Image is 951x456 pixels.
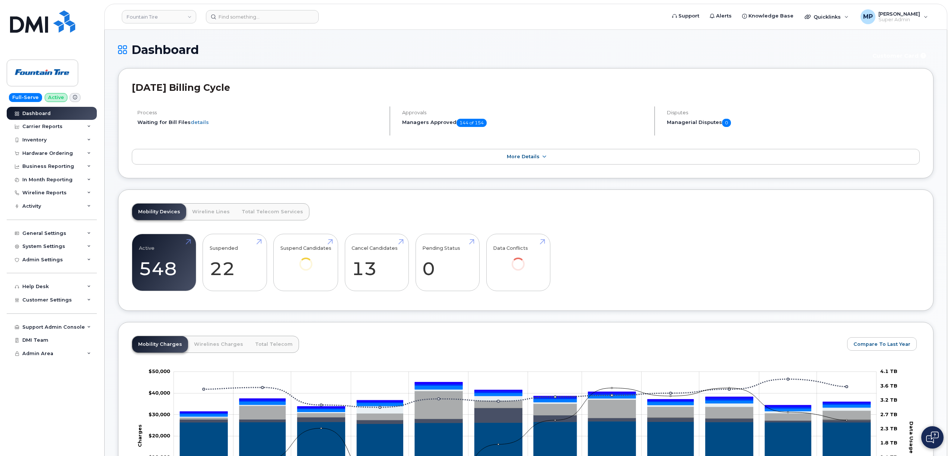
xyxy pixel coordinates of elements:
h5: Managerial Disputes [667,119,920,127]
button: Customer Card [866,49,933,62]
a: Wirelines Charges [188,336,249,353]
tspan: Data Usage [909,421,915,453]
h5: Managers Approved [402,119,648,127]
a: Total Telecom [249,336,299,353]
h2: [DATE] Billing Cycle [132,82,920,93]
span: 0 [722,119,731,127]
span: Compare To Last Year [853,341,910,348]
span: More Details [507,154,540,159]
h4: Process [137,110,383,115]
tspan: $40,000 [149,390,170,396]
g: PST [180,382,871,412]
a: Cancel Candidates 13 [352,238,402,287]
g: $0 [149,368,170,374]
tspan: 3.2 TB [880,397,897,403]
g: HST [180,384,871,414]
h4: Approvals [402,110,648,115]
tspan: 2.7 TB [880,411,897,417]
a: Data Conflicts [493,238,543,281]
tspan: 1.8 TB [880,440,897,446]
tspan: 2.3 TB [880,425,897,431]
tspan: 3.6 TB [880,383,897,389]
li: Waiting for Bill Files [137,119,383,126]
a: Mobility Devices [132,204,186,220]
a: Pending Status 0 [422,238,473,287]
tspan: Charges [136,424,142,447]
a: Suspended 22 [210,238,260,287]
a: Suspend Candidates [280,238,331,281]
a: details [191,119,209,125]
h4: Disputes [667,110,920,115]
a: Total Telecom Services [236,204,309,220]
tspan: $20,000 [149,433,170,439]
a: Mobility Charges [132,336,188,353]
a: Active 548 [139,238,189,287]
g: $0 [149,390,170,396]
tspan: 4.1 TB [880,368,897,374]
a: Wireline Lines [186,204,236,220]
span: 144 of 154 [457,119,487,127]
h1: Dashboard [118,43,863,56]
tspan: $30,000 [149,411,170,417]
g: $0 [149,411,170,417]
g: GST [180,385,871,417]
tspan: $50,000 [149,368,170,374]
g: $0 [149,433,170,439]
button: Compare To Last Year [847,337,917,351]
g: Features [180,389,871,418]
img: Open chat [926,431,939,443]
